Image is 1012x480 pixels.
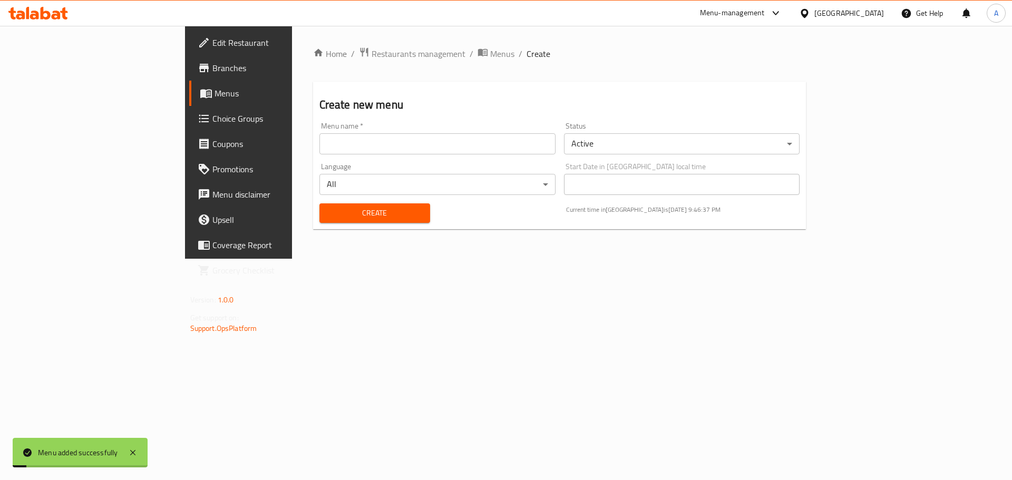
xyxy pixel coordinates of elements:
[519,47,522,60] li: /
[527,47,550,60] span: Create
[189,30,354,55] a: Edit Restaurant
[212,264,346,277] span: Grocery Checklist
[994,7,998,19] span: A
[189,207,354,232] a: Upsell
[490,47,514,60] span: Menus
[814,7,884,19] div: [GEOGRAPHIC_DATA]
[313,47,806,61] nav: breadcrumb
[218,293,234,307] span: 1.0.0
[190,311,239,325] span: Get support on:
[478,47,514,61] a: Menus
[212,188,346,201] span: Menu disclaimer
[189,258,354,283] a: Grocery Checklist
[319,97,800,113] h2: Create new menu
[190,321,257,335] a: Support.OpsPlatform
[700,7,765,19] div: Menu-management
[189,131,354,156] a: Coupons
[212,163,346,175] span: Promotions
[328,207,422,220] span: Create
[189,81,354,106] a: Menus
[319,203,430,223] button: Create
[566,205,800,214] p: Current time in [GEOGRAPHIC_DATA] is [DATE] 9:46:37 PM
[564,133,800,154] div: Active
[189,232,354,258] a: Coverage Report
[189,156,354,182] a: Promotions
[372,47,465,60] span: Restaurants management
[189,106,354,131] a: Choice Groups
[319,174,556,195] div: All
[215,87,346,100] span: Menus
[470,47,473,60] li: /
[212,213,346,226] span: Upsell
[212,36,346,49] span: Edit Restaurant
[359,47,465,61] a: Restaurants management
[319,133,556,154] input: Please enter Menu name
[212,62,346,74] span: Branches
[212,112,346,125] span: Choice Groups
[212,138,346,150] span: Coupons
[190,293,216,307] span: Version:
[189,182,354,207] a: Menu disclaimer
[189,55,354,81] a: Branches
[38,447,118,458] div: Menu added successfully
[212,239,346,251] span: Coverage Report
